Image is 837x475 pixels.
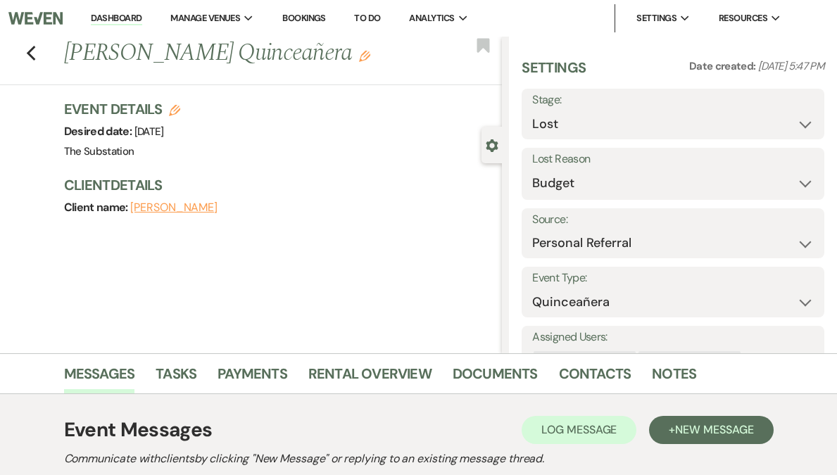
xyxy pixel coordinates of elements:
[675,422,753,437] span: New Message
[64,124,134,139] span: Desired date:
[64,144,134,158] span: The Substation
[559,362,631,393] a: Contacts
[532,327,814,348] label: Assigned Users:
[64,99,181,119] h3: Event Details
[522,416,636,444] button: Log Message
[282,12,326,24] a: Bookings
[758,59,824,73] span: [DATE] 5:47 PM
[638,351,725,372] div: [PERSON_NAME]
[534,351,620,372] div: [PERSON_NAME]
[652,362,696,393] a: Notes
[64,450,774,467] h2: Communicate with clients by clicking "New Message" or replying to an existing message thread.
[91,12,141,25] a: Dashboard
[64,200,131,215] span: Client name:
[64,37,409,70] h1: [PERSON_NAME] Quinceañera
[134,125,164,139] span: [DATE]
[532,210,814,230] label: Source:
[170,11,240,25] span: Manage Venues
[522,58,586,89] h3: Settings
[532,268,814,289] label: Event Type:
[8,4,63,33] img: Weven Logo
[541,422,617,437] span: Log Message
[532,90,814,110] label: Stage:
[719,11,767,25] span: Resources
[689,59,758,73] span: Date created:
[354,12,380,24] a: To Do
[64,415,213,445] h1: Event Messages
[486,138,498,151] button: Close lead details
[64,362,135,393] a: Messages
[156,362,196,393] a: Tasks
[130,202,218,213] button: [PERSON_NAME]
[532,149,814,170] label: Lost Reason
[649,416,773,444] button: +New Message
[64,175,489,195] h3: Client Details
[453,362,538,393] a: Documents
[636,11,676,25] span: Settings
[359,49,370,62] button: Edit
[308,362,432,393] a: Rental Overview
[409,11,454,25] span: Analytics
[218,362,287,393] a: Payments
